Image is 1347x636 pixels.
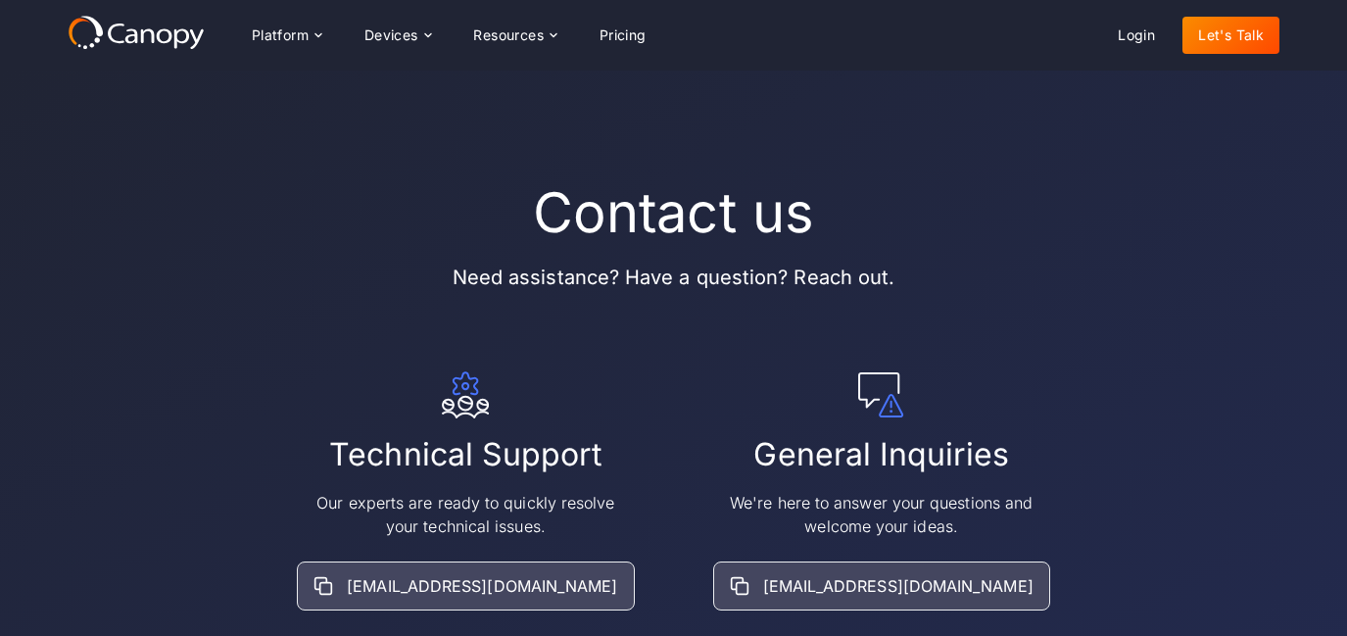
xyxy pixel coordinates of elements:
p: Our experts are ready to quickly resolve your technical issues. [309,491,622,538]
div: Devices [349,16,447,55]
div: Devices [364,28,418,42]
a: Let's Talk [1182,17,1279,54]
div: [EMAIL_ADDRESS][DOMAIN_NAME] [763,574,1034,598]
h2: Technical Support [329,434,601,475]
p: We're here to answer your questions and welcome your ideas. [725,491,1038,538]
h2: General Inquiries [753,434,1008,475]
a: Pricing [584,17,662,54]
div: Platform [236,16,337,55]
div: [EMAIL_ADDRESS][DOMAIN_NAME] [347,574,617,598]
h1: Contact us [533,180,814,246]
a: Login [1102,17,1171,54]
div: Platform [252,28,309,42]
div: Resources [457,16,571,55]
p: Need assistance? Have a question? Reach out. [453,262,895,293]
div: Resources [473,28,544,42]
